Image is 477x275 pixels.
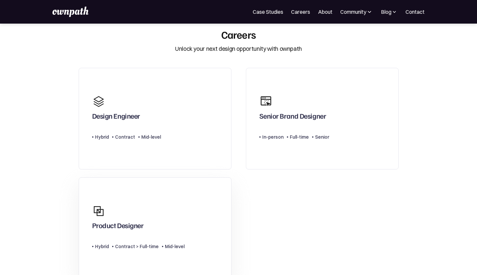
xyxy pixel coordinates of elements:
div: Unlock your next design opportunity with ownpath [175,45,302,53]
div: Careers [221,28,256,41]
a: Design EngineerHybridContractMid-level [79,68,231,170]
div: Hybrid [95,133,109,141]
div: Community [340,8,373,16]
a: Careers [291,8,310,16]
div: In-person [262,133,284,141]
a: About [318,8,332,16]
div: Design Engineer [92,111,140,123]
div: Full-time [290,133,309,141]
div: Mid-level [141,133,161,141]
div: Blog [381,8,398,16]
div: Senior [315,133,329,141]
div: Hybrid [95,243,109,250]
div: Mid-level [165,243,185,250]
div: Product Designer [92,221,144,233]
a: Senior Brand DesignerIn-personFull-timeSenior [246,68,399,170]
a: Case Studies [253,8,283,16]
div: Blog [381,8,391,16]
div: Senior Brand Designer [259,111,326,123]
div: Contract [115,133,135,141]
div: Community [340,8,366,16]
a: Contact [406,8,425,16]
div: Contract > Full-time [115,243,159,250]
